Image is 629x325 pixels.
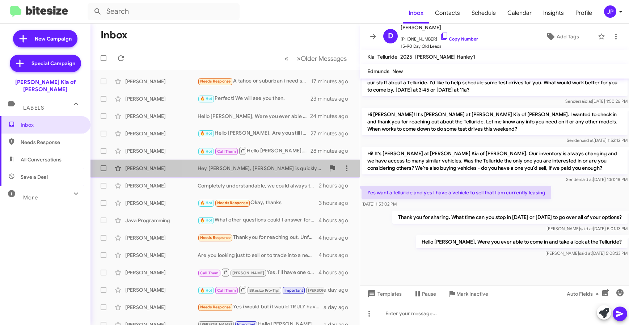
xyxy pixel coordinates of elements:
[311,130,354,137] div: 27 minutes ago
[362,69,628,96] p: Hi Dallas it's [PERSON_NAME] at [PERSON_NAME] Kia of [PERSON_NAME]. I saw you've been in touch wi...
[580,226,593,231] span: said at
[125,113,198,120] div: [PERSON_NAME]
[362,147,628,174] p: Hi! It's [PERSON_NAME] at [PERSON_NAME] Kia of [PERSON_NAME]. Our inventory is always changing an...
[598,5,621,18] button: JP
[557,30,579,43] span: Add Tags
[401,23,478,32] span: [PERSON_NAME]
[567,138,628,143] span: Sender [DATE] 1:52:12 PM
[579,98,592,104] span: said at
[367,54,375,60] span: Kia
[198,303,324,311] div: Yes i would but it would TRULY have to be a great deal for me to do so. I don't want to pay more ...
[125,286,198,294] div: [PERSON_NAME]
[200,149,212,154] span: 🔥 Hot
[360,287,408,300] button: Templates
[88,3,240,20] input: Search
[537,3,570,24] a: Insights
[422,287,436,300] span: Pause
[200,131,212,136] span: 🔥 Hot
[400,54,412,60] span: 2025
[403,3,429,24] a: Inbox
[125,95,198,102] div: [PERSON_NAME]
[217,201,248,205] span: Needs Response
[280,51,293,66] button: Previous
[125,182,198,189] div: [PERSON_NAME]
[567,287,601,300] span: Auto Fields
[579,250,592,256] span: said at
[198,77,311,85] div: A tahoe or suburban i need something really big that holds 6 people and a giant stroller
[125,130,198,137] div: [PERSON_NAME]
[530,30,594,43] button: Add Tags
[35,35,72,42] span: New Campaign
[392,211,628,224] p: Thank you for sharing. What time can you stop in [DATE] or [DATE] to go over all of your options?
[232,271,265,275] span: [PERSON_NAME]
[31,60,75,67] span: Special Campaign
[308,288,340,293] span: [PERSON_NAME]
[198,146,311,155] div: Hello [PERSON_NAME], Are you still interested in selling your Sportatge?
[125,252,198,259] div: [PERSON_NAME]
[125,78,198,85] div: [PERSON_NAME]
[440,36,478,42] a: Copy Number
[319,199,354,207] div: 3 hours ago
[401,32,478,43] span: [PHONE_NUMBER]
[580,177,593,182] span: said at
[502,3,537,24] a: Calendar
[362,201,397,207] span: [DATE] 1:53:02 PM
[546,226,628,231] span: [PERSON_NAME] [DATE] 5:01:13 PM
[249,288,279,293] span: Bitesize Pro-Tip!
[217,288,236,293] span: Call Them
[311,78,354,85] div: 17 minutes ago
[125,147,198,155] div: [PERSON_NAME]
[442,287,494,300] button: Mark Inactive
[388,30,393,42] span: D
[456,287,488,300] span: Mark Inactive
[581,138,594,143] span: said at
[200,271,219,275] span: Call Them
[292,51,351,66] button: Next
[198,233,318,242] div: Thank you for reaching out. Unfortunately, the trade value amount doesn't work for me. I owe to m...
[362,186,551,199] p: Yes want a telluride and yes I have a vehicle to sell that I am currently leasing
[318,234,354,241] div: 4 hours ago
[125,165,198,172] div: [PERSON_NAME]
[416,235,628,248] p: Hello [PERSON_NAME], Were you ever able to come in and take a look at the Telluride?
[566,177,628,182] span: Sender [DATE] 1:51:48 PM
[318,217,354,224] div: 4 hours ago
[284,288,303,293] span: Important
[198,268,318,277] div: Yes, I'll have one of my sales reps reach out who is very knowledgeable about the Seltos. He shou...
[13,30,77,47] a: New Campaign
[284,54,288,63] span: «
[311,147,354,155] div: 28 minutes ago
[565,98,628,104] span: Sender [DATE] 1:50:26 PM
[198,94,311,103] div: Perfect! We will see you then.
[392,68,403,75] span: New
[319,182,354,189] div: 2 hours ago
[125,199,198,207] div: [PERSON_NAME]
[21,121,82,128] span: Inbox
[198,252,318,259] div: Are you looking just to sell or to trade into a new vehicle? We would need to see your vehicle in...
[408,287,442,300] button: Pause
[311,113,354,120] div: 24 minutes ago
[125,304,198,311] div: [PERSON_NAME]
[125,217,198,224] div: Java Programming
[217,149,236,154] span: Call Them
[570,3,598,24] a: Profile
[466,3,502,24] a: Schedule
[198,199,319,207] div: Okay, thanks
[21,156,62,163] span: All Conversations
[362,108,628,135] p: Hi [PERSON_NAME]! It's [PERSON_NAME] at [PERSON_NAME] Kia of [PERSON_NAME]. I wanted to check in ...
[545,250,628,256] span: [PERSON_NAME] [DATE] 5:08:33 PM
[429,3,466,24] a: Contacts
[377,54,397,60] span: Telluride
[200,288,212,293] span: 🔥 Hot
[324,286,354,294] div: a day ago
[125,269,198,276] div: [PERSON_NAME]
[401,43,478,50] span: 15-90 Day Old Leads
[200,305,231,309] span: Needs Response
[318,252,354,259] div: 4 hours ago
[604,5,616,18] div: JP
[366,287,402,300] span: Templates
